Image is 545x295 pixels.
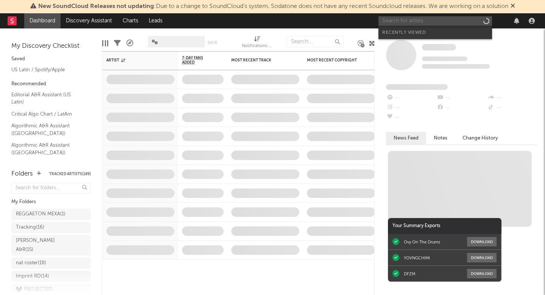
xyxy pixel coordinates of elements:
a: nat roster(18) [11,257,91,269]
button: Save [207,41,217,45]
a: [PERSON_NAME] A&R(15) [11,235,91,256]
div: [PERSON_NAME] A&R ( 15 ) [16,236,69,254]
span: Fans Added by Platform [386,84,448,90]
button: Change History [455,132,506,144]
div: Most Recent Copyright [307,58,364,63]
div: Edit Columns [102,32,108,54]
div: -- [386,103,436,113]
div: -- [436,103,487,113]
a: Discovery Assistant [61,13,117,28]
span: Dismiss [511,3,515,9]
div: -- [487,93,537,103]
div: Folders [11,169,33,179]
div: My Folders [11,198,91,207]
a: Tracking(16) [11,222,91,233]
button: Download [467,253,497,262]
div: YOVNGCHIMI [404,255,430,260]
div: Ovy On The Drums [404,239,440,245]
div: Filters [114,32,121,54]
div: -- [386,93,436,103]
button: Notes [426,132,455,144]
a: Some Artist [422,44,456,51]
a: Algorithmic A&R Assistant ([GEOGRAPHIC_DATA]) [11,122,83,137]
input: Search... [287,36,344,47]
button: Download [467,237,497,246]
a: US Latin / Spotify/Apple [11,66,83,74]
a: Critical Algo Chart / LatAm [11,110,83,118]
span: Tracking Since: [DATE] [422,56,467,61]
div: Saved [11,55,91,64]
button: Tracked Artists(189) [49,172,91,176]
button: Download [467,269,497,278]
input: Search for artists [378,16,492,26]
div: REGGAETON MEXA ( 1 ) [16,210,65,219]
span: New SoundCloud Releases not updating [38,3,154,9]
div: -- [386,113,436,122]
div: Recommended [11,80,91,89]
a: Charts [117,13,143,28]
div: Imprint RD ( 14 ) [16,272,49,281]
div: Most Recent Track [231,58,288,63]
div: DFZM [404,271,415,276]
span: 7-Day Fans Added [182,56,212,65]
div: A&R Pipeline [126,32,133,54]
div: Artist [106,58,163,63]
a: REGGAETON MEXA(1) [11,209,91,220]
div: My Discovery Checklist [11,42,91,51]
a: Dashboard [24,13,61,28]
span: 0 fans last week [422,64,490,69]
div: Notifications (Artist) [242,42,272,51]
a: Algorithmic A&R Assistant ([GEOGRAPHIC_DATA]) [11,141,83,157]
div: Your Summary Exports [388,218,501,234]
button: News Feed [386,132,426,144]
span: : Due to a change to SoundCloud's system, Sodatone does not have any recent Soundcloud releases. ... [38,3,508,9]
div: Notifications (Artist) [242,32,272,54]
a: Imprint RD(14) [11,271,91,282]
div: nat roster ( 18 ) [16,259,46,268]
div: -- [487,103,537,113]
div: Recently Viewed [382,28,488,37]
div: Tracking ( 16 ) [16,223,44,232]
a: Editorial A&R Assistant (US Latin) [11,91,83,106]
span: Some Artist [422,44,456,50]
input: Search for folders... [11,183,91,194]
div: -- [436,93,487,103]
a: Leads [143,13,168,28]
